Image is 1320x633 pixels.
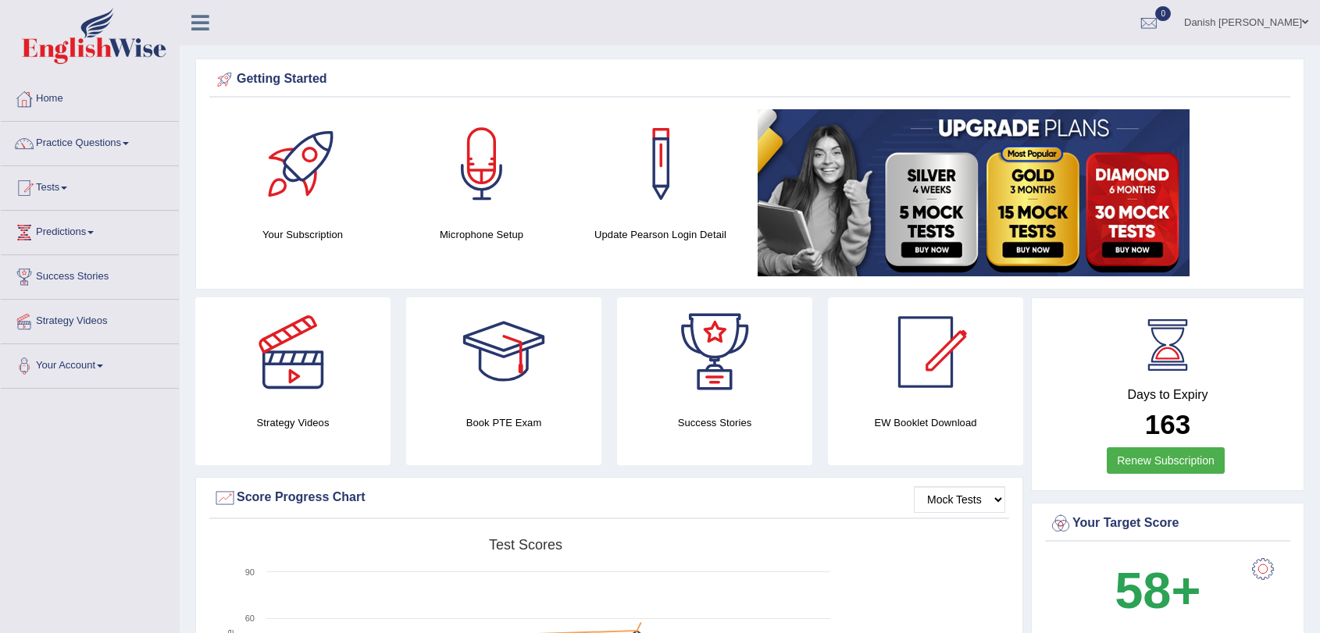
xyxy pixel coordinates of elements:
h4: Update Pearson Login Detail [579,226,742,243]
text: 90 [245,567,255,577]
h4: Strategy Videos [195,414,391,431]
a: Renew Subscription [1107,447,1225,474]
a: Home [1,77,179,116]
div: Score Progress Chart [213,486,1005,510]
div: Getting Started [213,68,1286,91]
a: Practice Questions [1,122,179,161]
h4: Success Stories [617,414,812,431]
h4: Microphone Setup [400,226,563,243]
a: Tests [1,166,179,205]
tspan: Test scores [489,537,562,553]
text: 60 [245,613,255,623]
a: Success Stories [1,255,179,294]
img: small5.jpg [758,109,1190,276]
a: Predictions [1,211,179,250]
b: 163 [1145,409,1190,439]
h4: EW Booklet Download [828,414,1023,431]
h4: Your Subscription [221,226,384,243]
a: Your Account [1,344,179,383]
span: 0 [1155,6,1171,21]
h4: Book PTE Exam [406,414,601,431]
h4: Days to Expiry [1049,388,1286,402]
a: Strategy Videos [1,300,179,339]
div: Your Target Score [1049,512,1286,535]
b: 58+ [1115,562,1200,619]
